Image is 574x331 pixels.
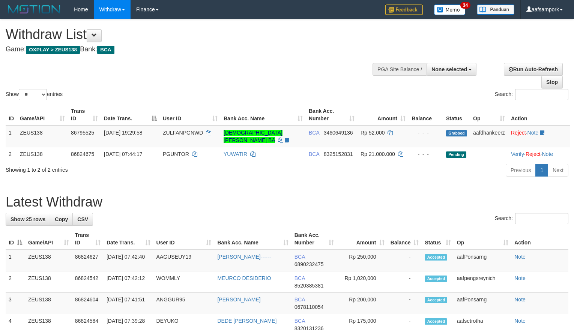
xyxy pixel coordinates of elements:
span: Copy 0678110054 to clipboard [295,304,324,310]
td: aafpengsreynich [454,271,511,293]
span: BCA [295,318,305,324]
td: · · [508,147,570,161]
th: Status [443,104,470,126]
h1: Latest Withdraw [6,195,568,210]
td: WOMMLY [153,271,215,293]
img: Feedback.jpg [385,4,423,15]
a: Previous [506,164,536,177]
span: Rp 52.000 [361,130,385,136]
th: Bank Acc. Number: activate to sort column ascending [306,104,358,126]
th: Balance: activate to sort column ascending [388,228,422,250]
span: 34 [460,2,470,9]
td: ZEUS138 [25,250,72,271]
td: 2 [6,271,25,293]
td: AAGUSEUY19 [153,250,215,271]
a: Note [514,254,526,260]
th: Status: activate to sort column ascending [422,228,454,250]
td: - [388,293,422,314]
h4: Game: Bank: [6,46,375,53]
a: Stop [541,76,563,88]
a: Run Auto-Refresh [504,63,563,76]
select: Showentries [19,89,47,100]
a: Next [548,164,568,177]
a: Note [542,151,553,157]
input: Search: [515,89,568,100]
span: Grabbed [446,130,467,136]
span: ZULFANPGNWD [163,130,203,136]
a: Note [514,318,526,324]
span: Copy 3460649136 to clipboard [324,130,353,136]
th: Game/API: activate to sort column ascending [17,104,68,126]
td: 2 [6,147,17,161]
a: Note [514,297,526,303]
span: OXPLAY > ZEUS138 [26,46,80,54]
img: Button%20Memo.svg [434,4,466,15]
th: ID: activate to sort column descending [6,228,25,250]
th: Date Trans.: activate to sort column descending [101,104,160,126]
label: Search: [495,213,568,224]
label: Show entries [6,89,63,100]
span: [DATE] 19:29:58 [104,130,142,136]
th: Op: activate to sort column ascending [470,104,508,126]
th: ID [6,104,17,126]
th: Amount: activate to sort column ascending [337,228,388,250]
h1: Withdraw List [6,27,375,42]
th: Action [511,228,568,250]
a: Copy [50,213,73,226]
div: Showing 1 to 2 of 2 entries [6,163,234,174]
td: aafPonsarng [454,293,511,314]
a: DEDE [PERSON_NAME] [217,318,276,324]
a: [DEMOGRAPHIC_DATA][PERSON_NAME] BA [224,130,282,143]
a: CSV [72,213,93,226]
td: ZEUS138 [17,126,68,147]
th: Trans ID: activate to sort column ascending [72,228,104,250]
span: BCA [309,151,319,157]
button: None selected [427,63,476,76]
th: Amount: activate to sort column ascending [358,104,409,126]
td: ANGGUR95 [153,293,215,314]
span: Accepted [425,318,447,325]
span: Rp 21.000.000 [361,151,395,157]
th: Bank Acc. Name: activate to sort column ascending [221,104,306,126]
td: [DATE] 07:42:40 [104,250,153,271]
th: Date Trans.: activate to sort column ascending [104,228,153,250]
td: 86824627 [72,250,104,271]
a: Verify [511,151,524,157]
th: User ID: activate to sort column ascending [160,104,221,126]
span: BCA [97,46,114,54]
span: BCA [309,130,319,136]
td: ZEUS138 [25,271,72,293]
td: Rp 250,000 [337,250,388,271]
th: Op: activate to sort column ascending [454,228,511,250]
td: [DATE] 07:42:12 [104,271,153,293]
span: PGUNTOR [163,151,189,157]
img: MOTION_logo.png [6,4,63,15]
span: Copy 6890232475 to clipboard [295,261,324,267]
td: ZEUS138 [25,293,72,314]
a: Note [514,275,526,281]
a: Show 25 rows [6,213,50,226]
input: Search: [515,213,568,224]
a: Reject [526,151,541,157]
td: - [388,250,422,271]
span: Accepted [425,297,447,303]
td: · [508,126,570,147]
img: panduan.png [477,4,514,15]
td: - [388,271,422,293]
span: CSV [77,216,88,222]
th: Game/API: activate to sort column ascending [25,228,72,250]
span: Copy 8520385381 to clipboard [295,283,324,289]
label: Search: [495,89,568,100]
span: BCA [295,297,305,303]
a: 1 [535,164,548,177]
td: aafPonsarng [454,250,511,271]
span: 86824675 [71,151,94,157]
th: User ID: activate to sort column ascending [153,228,215,250]
a: [PERSON_NAME]------ [217,254,271,260]
div: - - - [412,129,440,136]
td: Rp 200,000 [337,293,388,314]
span: BCA [295,275,305,281]
td: 1 [6,126,17,147]
span: Accepted [425,254,447,261]
td: Rp 1,020,000 [337,271,388,293]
